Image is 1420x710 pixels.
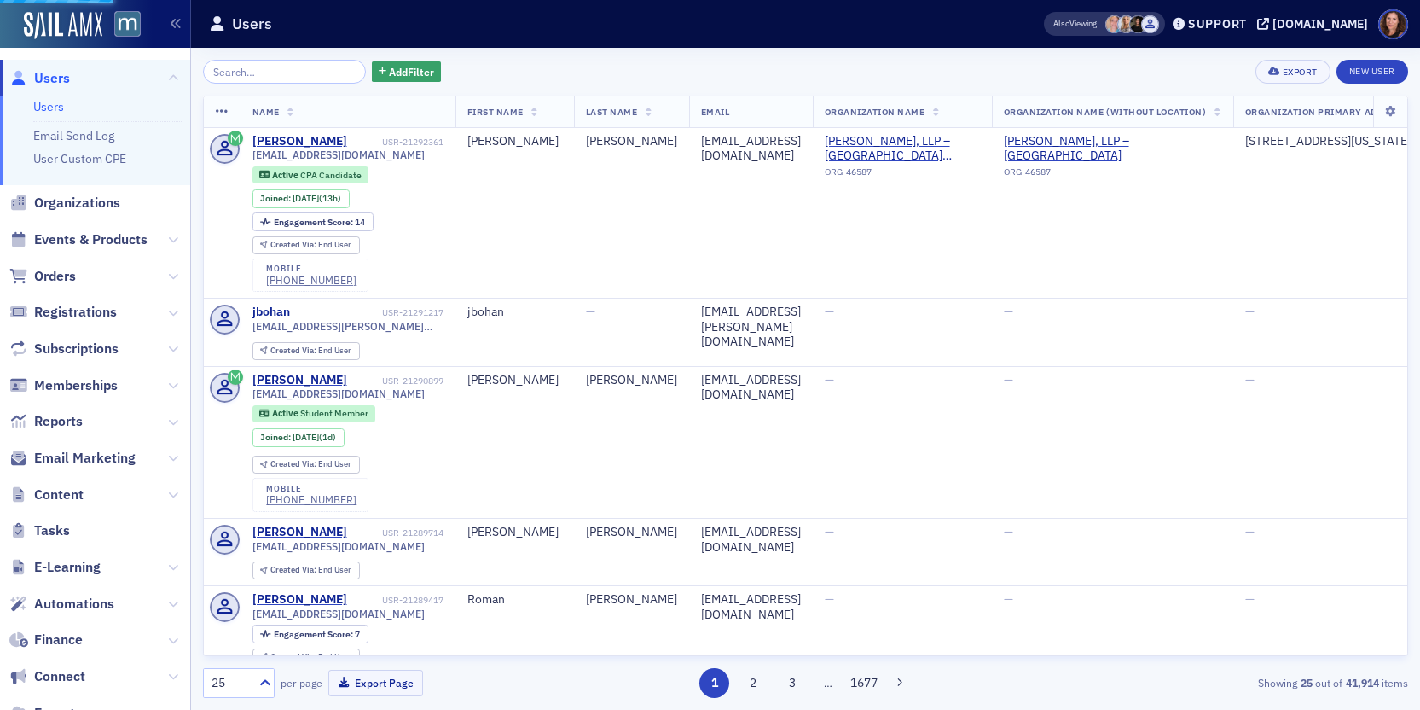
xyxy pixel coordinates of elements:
[252,148,425,161] span: [EMAIL_ADDRESS][DOMAIN_NAME]
[1188,16,1247,32] div: Support
[34,340,119,358] span: Subscriptions
[1245,304,1255,319] span: —
[34,194,120,212] span: Organizations
[701,373,801,403] div: [EMAIL_ADDRESS][DOMAIN_NAME]
[1117,15,1135,33] span: Emily Trott
[293,192,319,204] span: [DATE]
[701,305,801,350] div: [EMAIL_ADDRESS][PERSON_NAME][DOMAIN_NAME]
[586,525,677,540] div: [PERSON_NAME]
[252,166,369,183] div: Active: Active: CPA Candidate
[1004,166,1221,183] div: ORG-46587
[9,595,114,614] a: Automations
[9,558,101,577] a: E-Learning
[701,106,730,118] span: Email
[274,218,365,227] div: 14
[252,236,360,254] div: Created Via: End User
[9,267,76,286] a: Orders
[1342,675,1382,690] strong: 41,914
[252,562,360,579] div: Created Via: End User
[1257,18,1374,30] button: [DOMAIN_NAME]
[816,675,840,690] span: …
[260,193,293,204] span: Joined :
[281,675,322,690] label: per page
[270,241,351,250] div: End User
[252,540,425,553] span: [EMAIL_ADDRESS][DOMAIN_NAME]
[34,595,114,614] span: Automations
[252,106,280,118] span: Name
[252,592,347,608] div: [PERSON_NAME]
[34,69,70,88] span: Users
[300,407,368,419] span: Student Member
[252,189,350,208] div: Joined: 2025-09-02 00:00:00
[467,592,562,608] div: Roman
[34,376,118,395] span: Memberships
[34,267,76,286] span: Orders
[1004,591,1013,607] span: —
[272,169,300,181] span: Active
[1255,60,1330,84] button: Export
[293,432,336,443] div: (1d)
[1004,134,1221,164] a: [PERSON_NAME], LLP – [GEOGRAPHIC_DATA]
[350,595,443,606] div: USR-21289417
[252,428,345,447] div: Joined: 2025-09-01 00:00:00
[252,649,360,666] div: Created Via: End User
[372,61,442,83] button: AddFilter
[270,653,351,662] div: End User
[260,432,293,443] span: Joined :
[270,346,351,356] div: End User
[33,128,114,143] a: Email Send Log
[1053,18,1069,29] div: Also
[266,274,356,287] a: [PHONE_NUMBER]
[1053,18,1097,30] span: Viewing
[825,304,834,319] span: —
[274,628,355,640] span: Engagement Score :
[701,134,801,164] div: [EMAIL_ADDRESS][DOMAIN_NAME]
[825,106,925,118] span: Organization Name
[467,106,524,118] span: First Name
[1018,675,1408,690] div: Showing out of items
[293,307,443,318] div: USR-21291217
[34,449,136,468] span: Email Marketing
[9,230,148,249] a: Events & Products
[1004,304,1013,319] span: —
[467,373,562,388] div: [PERSON_NAME]
[350,137,443,148] div: USR-21292361
[825,134,980,164] a: [PERSON_NAME], LLP – [GEOGRAPHIC_DATA] ([GEOGRAPHIC_DATA], [GEOGRAPHIC_DATA])
[9,194,120,212] a: Organizations
[203,60,366,84] input: Search…
[114,11,141,38] img: SailAMX
[270,651,318,662] span: Created Via :
[252,305,290,320] a: jbohan
[699,668,729,698] button: 1
[825,524,834,539] span: —
[212,674,249,692] div: 25
[252,134,347,149] a: [PERSON_NAME]
[9,667,85,686] a: Connect
[350,375,443,387] div: USR-21290899
[266,493,356,506] a: [PHONE_NUMBER]
[739,668,768,698] button: 2
[9,376,118,395] a: Memberships
[1272,16,1368,32] div: [DOMAIN_NAME]
[350,527,443,538] div: USR-21289714
[252,525,347,540] a: [PERSON_NAME]
[9,69,70,88] a: Users
[1297,675,1315,690] strong: 25
[701,592,801,622] div: [EMAIL_ADDRESS][DOMAIN_NAME]
[586,304,595,319] span: —
[102,11,141,40] a: View Homepage
[270,239,318,250] span: Created Via :
[777,668,807,698] button: 3
[24,12,102,39] img: SailAMX
[34,230,148,249] span: Events & Products
[1245,524,1255,539] span: —
[1004,524,1013,539] span: —
[300,169,362,181] span: CPA Candidate
[9,521,70,540] a: Tasks
[252,456,360,474] div: Created Via: End User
